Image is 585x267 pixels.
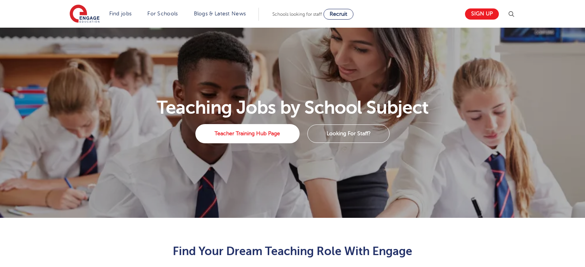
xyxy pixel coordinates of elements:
a: For Schools [147,11,178,17]
h1: Teaching Jobs by School Subject [65,98,520,117]
a: Teacher Training Hub Page [195,124,300,143]
a: Looking For Staff? [307,124,390,143]
img: Engage Education [70,5,100,24]
span: Schools looking for staff [272,12,322,17]
a: Sign up [465,8,499,20]
span: Recruit [330,11,347,17]
a: Recruit [323,9,353,20]
h2: Find Your Dream Teaching Role With Engage [104,245,481,258]
a: Find jobs [109,11,132,17]
a: Blogs & Latest News [194,11,246,17]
